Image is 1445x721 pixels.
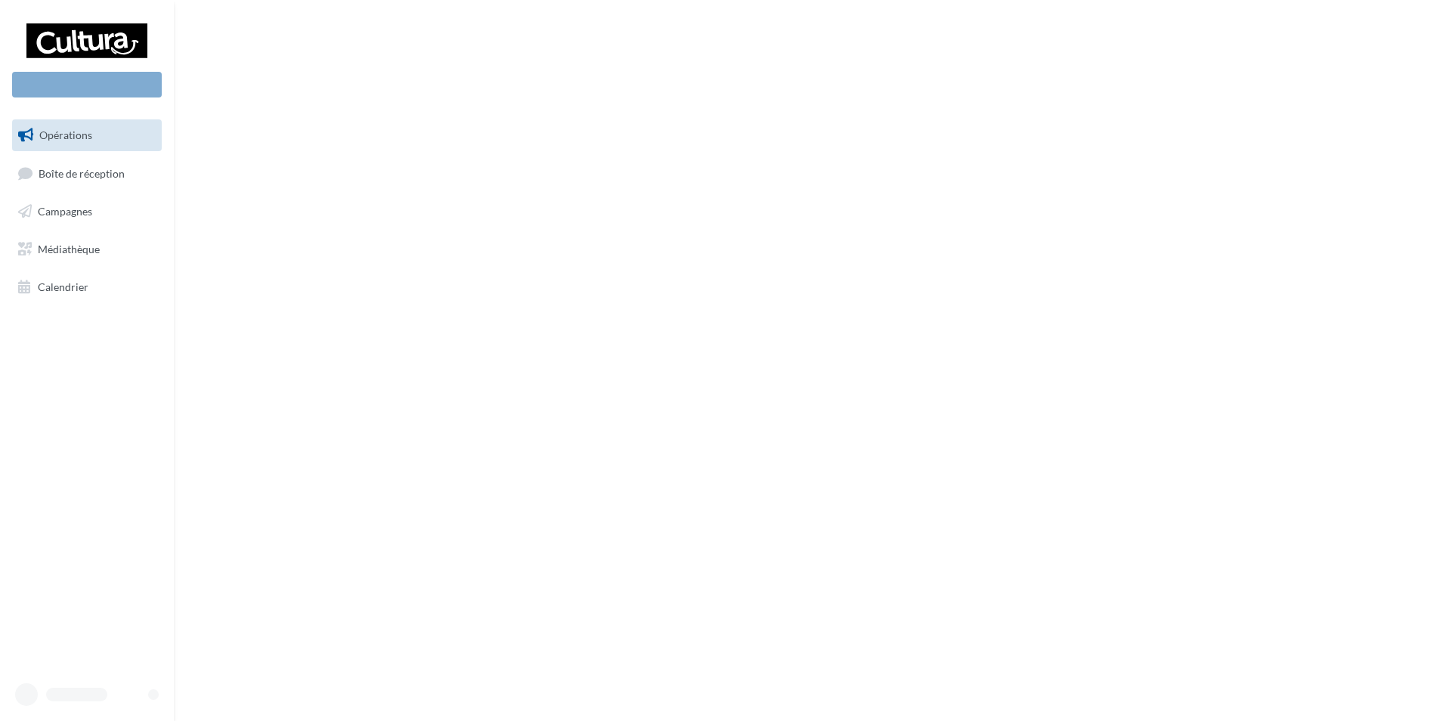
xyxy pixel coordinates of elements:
a: Boîte de réception [9,157,165,190]
span: Boîte de réception [39,166,125,179]
a: Médiathèque [9,234,165,265]
a: Calendrier [9,271,165,303]
a: Campagnes [9,196,165,227]
span: Calendrier [38,280,88,292]
span: Campagnes [38,205,92,218]
span: Opérations [39,128,92,141]
a: Opérations [9,119,165,151]
span: Médiathèque [38,243,100,255]
div: Nouvelle campagne [12,72,162,97]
